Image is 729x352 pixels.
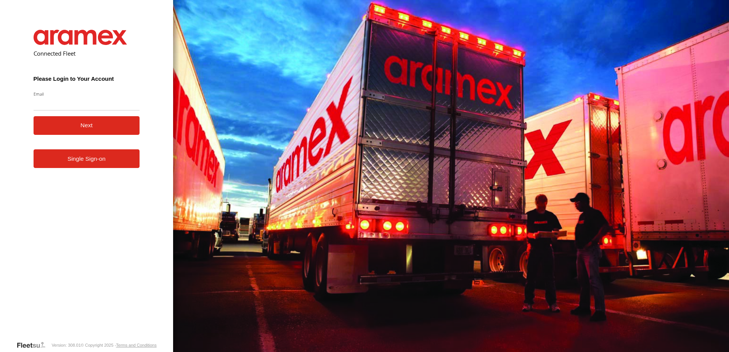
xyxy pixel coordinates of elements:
[34,30,127,45] img: Aramex
[34,149,140,168] a: Single Sign-on
[34,50,140,57] h2: Connected Fleet
[34,75,140,82] h3: Please Login to Your Account
[116,343,156,347] a: Terms and Conditions
[34,116,140,135] button: Next
[81,343,157,347] div: © Copyright 2025 -
[16,341,51,349] a: Visit our Website
[51,343,80,347] div: Version: 308.01
[34,91,140,97] label: Email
